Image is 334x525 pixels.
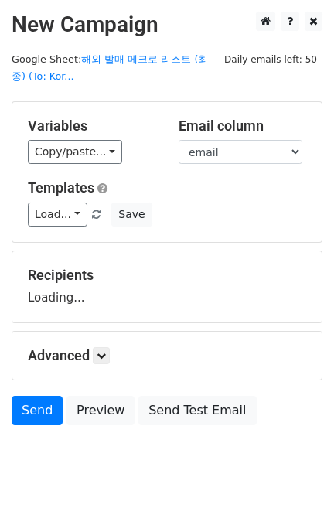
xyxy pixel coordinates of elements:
[111,203,152,227] button: Save
[28,140,122,164] a: Copy/paste...
[219,51,322,68] span: Daily emails left: 50
[28,203,87,227] a: Load...
[138,396,256,425] a: Send Test Email
[219,53,322,65] a: Daily emails left: 50
[28,347,306,364] h5: Advanced
[28,267,306,284] h5: Recipients
[179,118,306,135] h5: Email column
[66,396,135,425] a: Preview
[12,53,208,83] a: 해외 발매 메크로 리스트 (최종) (To: Kor...
[12,53,208,83] small: Google Sheet:
[12,396,63,425] a: Send
[28,179,94,196] a: Templates
[28,118,155,135] h5: Variables
[28,267,306,307] div: Loading...
[12,12,322,38] h2: New Campaign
